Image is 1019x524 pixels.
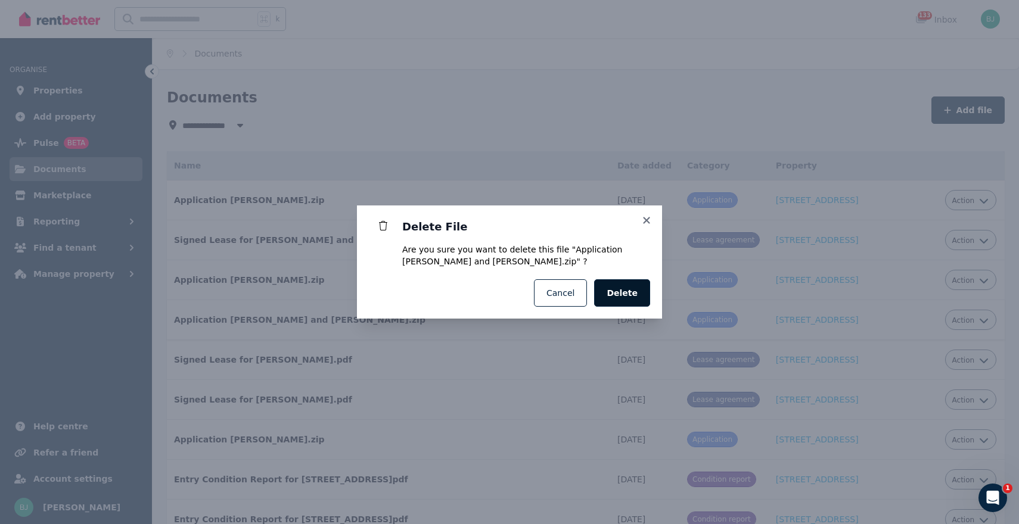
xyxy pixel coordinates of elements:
span: Delete [607,287,638,299]
span: 1 [1003,484,1012,493]
h3: Delete File [402,220,648,234]
button: Delete [594,279,650,307]
button: Cancel [534,279,587,307]
iframe: Intercom live chat [978,484,1007,512]
p: Are you sure you want to delete this file " Application [PERSON_NAME] and [PERSON_NAME].zip " ? [402,244,648,267]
